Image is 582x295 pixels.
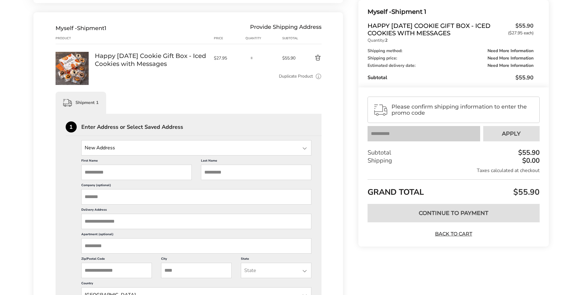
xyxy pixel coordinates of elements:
label: Delivery Address [81,208,312,214]
div: GRAND TOTAL [368,179,539,199]
span: 1 [104,25,106,32]
span: Need More Information [488,56,534,60]
a: Happy [DATE] Cookie Gift Box - Iced Cookies with Messages$55.90($27.95 each) [368,22,533,37]
span: $55.90 [282,55,300,61]
span: Apply [502,131,521,136]
strong: 2 [385,37,387,43]
div: Shipment 1 [368,7,533,17]
div: Shipping [368,157,539,165]
input: Last Name [201,165,311,180]
a: Happy [DATE] Cookie Gift Box - Iced Cookies with Messages [95,52,208,68]
img: Happy Halloween Cookie Gift Box - Iced Cookies with Messages [56,52,89,85]
span: $55.90 [515,74,534,81]
div: $0.00 [521,157,540,164]
span: Myself - [56,25,77,32]
div: Shipment [56,25,106,32]
a: Back to Cart [432,231,475,237]
div: 1 [66,121,77,132]
span: Myself - [368,8,391,15]
span: Need More Information [488,49,534,53]
input: State [81,140,312,155]
input: State [241,263,311,278]
div: Shipment 1 [56,92,106,114]
label: City [161,257,232,263]
a: Duplicate Product [279,73,313,80]
span: $55.90 [512,187,540,197]
input: Quantity input [245,52,258,64]
button: Apply [483,126,540,141]
span: Please confirm shipping information to enter the promo code [391,104,534,116]
button: Continue to Payment [368,204,539,222]
input: Delivery Address [81,214,312,229]
p: Quantity: [368,38,533,43]
div: Shipping method: [368,49,533,53]
span: Need More Information [488,63,534,68]
button: Delete product [300,54,322,62]
label: State [241,257,311,263]
label: Zip/Postal Code [81,257,152,263]
div: Provide Shipping Address [250,25,322,32]
div: Subtotal [368,74,533,81]
div: Enter Address or Select Saved Address [81,124,322,130]
label: Company (optional) [81,183,312,189]
input: ZIP [81,263,152,278]
div: Taxes calculated at checkout [368,167,539,174]
div: $55.90 [517,149,540,156]
span: $55.90 [505,22,534,35]
input: Apartment [81,238,312,254]
input: Company [81,189,312,205]
div: Subtotal [368,149,539,157]
a: Happy Halloween Cookie Gift Box - Iced Cookies with Messages [56,52,89,57]
label: Country [81,281,312,287]
label: Apartment (optional) [81,232,312,238]
input: City [161,263,232,278]
span: $27.95 [214,55,243,61]
label: First Name [81,159,192,165]
div: Quantity [245,36,282,41]
div: Price [214,36,246,41]
span: ($27.95 each) [508,31,534,35]
span: Happy [DATE] Cookie Gift Box - Iced Cookies with Messages [368,22,505,37]
div: Shipping price: [368,56,533,60]
label: Last Name [201,159,311,165]
div: Estimated delivery date: [368,63,533,68]
div: Subtotal [282,36,300,41]
div: Product [56,36,95,41]
input: First Name [81,165,192,180]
